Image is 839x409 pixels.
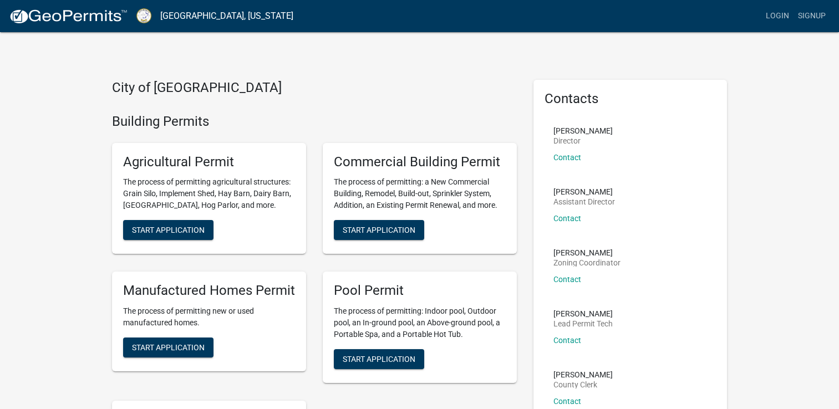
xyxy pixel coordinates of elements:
span: Start Application [132,343,205,352]
p: The process of permitting new or used manufactured homes. [123,305,295,329]
p: County Clerk [553,381,613,388]
a: Contact [553,153,581,162]
h5: Commercial Building Permit [334,154,506,170]
h5: Manufactured Homes Permit [123,283,295,299]
button: Start Application [123,338,213,357]
p: [PERSON_NAME] [553,127,613,135]
span: Start Application [343,355,415,364]
a: Contact [553,275,581,284]
a: Contact [553,397,581,406]
a: Contact [553,214,581,223]
p: Lead Permit Tech [553,320,613,328]
h5: Contacts [545,91,716,107]
img: Putnam County, Georgia [136,8,151,23]
p: Zoning Coordinator [553,259,621,267]
h4: City of [GEOGRAPHIC_DATA] [112,80,517,96]
a: Contact [553,336,581,345]
span: Start Application [132,226,205,234]
button: Start Application [123,220,213,240]
p: The process of permitting: Indoor pool, Outdoor pool, an In-ground pool, an Above-ground pool, a ... [334,305,506,340]
a: Login [761,6,794,27]
p: Director [553,137,613,145]
h5: Pool Permit [334,283,506,299]
button: Start Application [334,220,424,240]
h5: Agricultural Permit [123,154,295,170]
button: Start Application [334,349,424,369]
p: [PERSON_NAME] [553,249,621,257]
a: Signup [794,6,830,27]
p: [PERSON_NAME] [553,371,613,379]
p: The process of permitting agricultural structures: Grain Silo, Implement Shed, Hay Barn, Dairy Ba... [123,176,295,211]
p: The process of permitting: a New Commercial Building, Remodel, Build-out, Sprinkler System, Addit... [334,176,506,211]
h4: Building Permits [112,114,517,130]
p: Assistant Director [553,198,615,206]
p: [PERSON_NAME] [553,188,615,196]
p: [PERSON_NAME] [553,310,613,318]
span: Start Application [343,226,415,234]
a: [GEOGRAPHIC_DATA], [US_STATE] [160,7,293,25]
